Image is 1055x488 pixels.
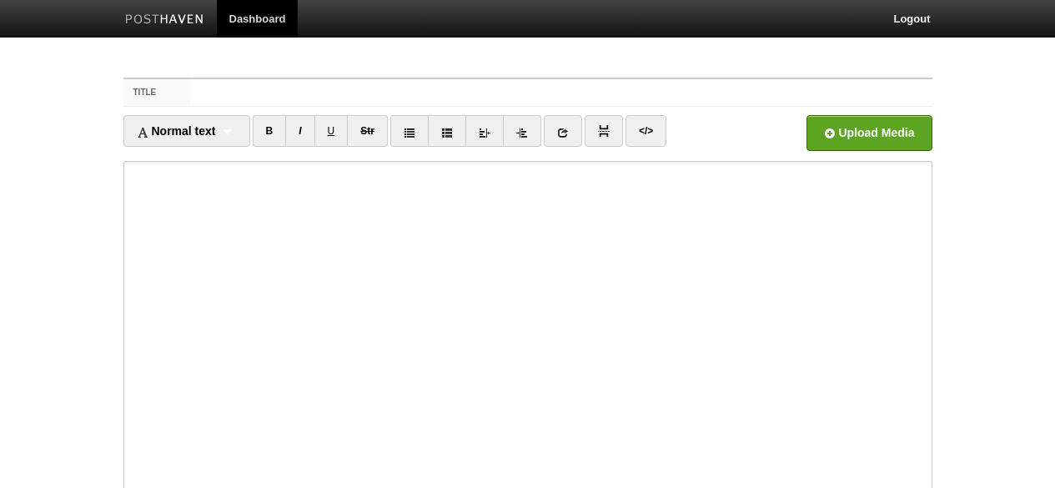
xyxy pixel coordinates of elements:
[360,125,374,137] del: Str
[598,125,610,137] img: pagebreak-icon.png
[625,115,666,147] a: </>
[137,124,216,138] span: Normal text
[347,115,388,147] a: Str
[125,14,204,27] img: Posthaven-bar
[314,115,349,147] a: U
[285,115,314,147] a: I
[123,79,191,106] label: Title
[253,115,287,147] a: B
